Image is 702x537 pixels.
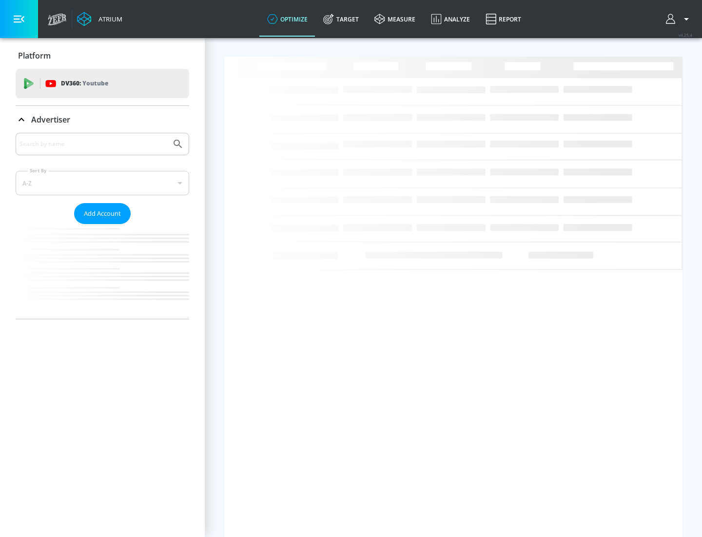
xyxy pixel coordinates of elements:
p: Advertiser [31,114,70,125]
a: measure [367,1,423,37]
a: optimize [259,1,315,37]
div: Atrium [95,15,122,23]
label: Sort By [28,167,49,174]
div: A-Z [16,171,189,195]
a: Analyze [423,1,478,37]
p: Platform [18,50,51,61]
input: Search by name [19,138,167,150]
nav: list of Advertiser [16,224,189,319]
p: Youtube [82,78,108,88]
div: Platform [16,42,189,69]
button: Add Account [74,203,131,224]
a: Report [478,1,529,37]
p: DV360: [61,78,108,89]
div: Advertiser [16,106,189,133]
div: DV360: Youtube [16,69,189,98]
span: Add Account [84,208,121,219]
span: v 4.25.4 [679,32,692,38]
a: Atrium [77,12,122,26]
a: Target [315,1,367,37]
div: Advertiser [16,133,189,319]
